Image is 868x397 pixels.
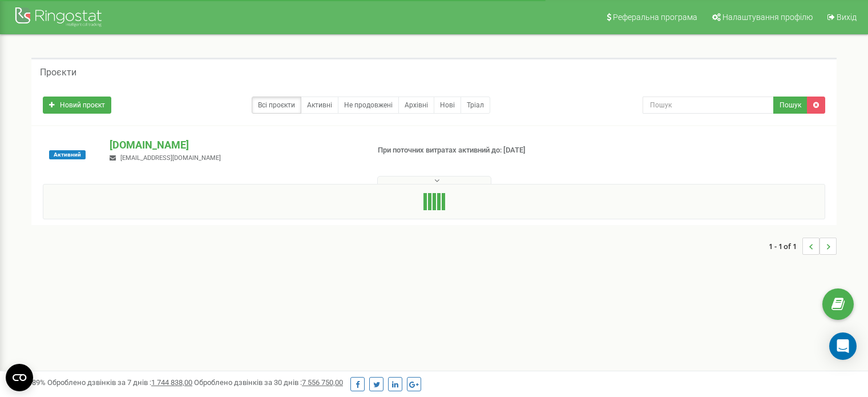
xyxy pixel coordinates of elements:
button: Open CMP widget [6,364,33,391]
button: Пошук [773,97,808,114]
a: Всі проєкти [252,97,301,114]
a: Архівні [398,97,434,114]
span: Оброблено дзвінків за 7 днів : [47,378,192,387]
a: Нові [434,97,461,114]
span: Активний [49,150,86,159]
a: Тріал [461,97,490,114]
span: Налаштування профілю [722,13,813,22]
p: [DOMAIN_NAME] [110,138,359,153]
u: 7 556 750,00 [302,378,343,387]
a: Активні [301,97,338,114]
nav: ... [769,226,837,266]
span: 1 - 1 of 1 [769,238,802,255]
h5: Проєкти [40,67,76,78]
span: Оброблено дзвінків за 30 днів : [194,378,343,387]
span: Реферальна програма [613,13,697,22]
a: Не продовжені [338,97,399,114]
span: [EMAIL_ADDRESS][DOMAIN_NAME] [120,154,221,162]
p: При поточних витратах активний до: [DATE] [378,145,560,156]
a: Новий проєкт [43,97,111,114]
span: Вихід [837,13,857,22]
u: 1 744 838,00 [151,378,192,387]
input: Пошук [643,97,774,114]
div: Open Intercom Messenger [829,332,857,360]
